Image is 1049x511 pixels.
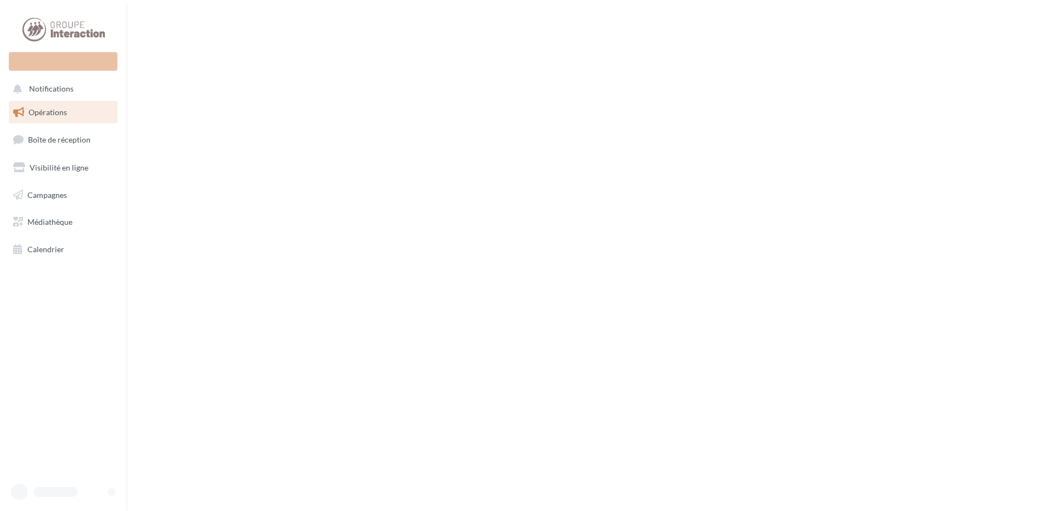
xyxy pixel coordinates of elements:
[29,84,74,94] span: Notifications
[27,190,67,199] span: Campagnes
[9,52,117,71] div: Nouvelle campagne
[7,211,120,234] a: Médiathèque
[27,217,72,226] span: Médiathèque
[7,238,120,261] a: Calendrier
[27,245,64,254] span: Calendrier
[7,128,120,151] a: Boîte de réception
[7,101,120,124] a: Opérations
[30,163,88,172] span: Visibilité en ligne
[29,107,67,117] span: Opérations
[28,135,91,144] span: Boîte de réception
[7,184,120,207] a: Campagnes
[7,156,120,179] a: Visibilité en ligne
